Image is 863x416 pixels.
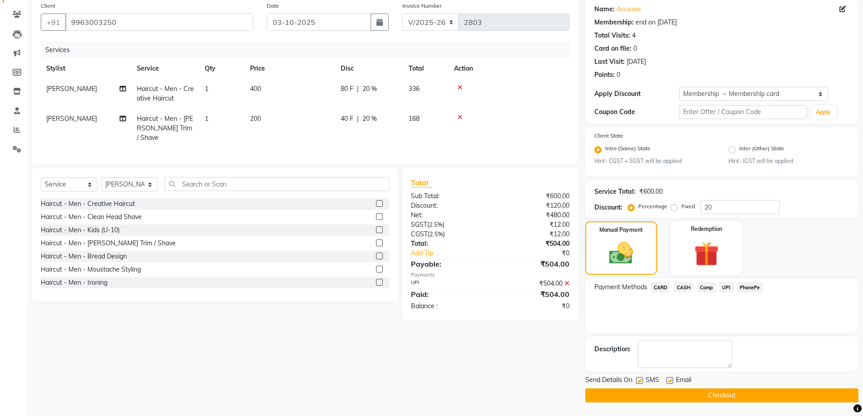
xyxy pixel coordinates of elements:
[404,239,490,249] div: Total:
[633,44,637,53] div: 0
[490,301,576,311] div: ₹0
[46,115,97,123] span: [PERSON_NAME]
[41,265,141,274] div: Haircut - Men - Moustache Styling
[594,70,615,80] div: Points:
[719,282,733,292] span: UPI
[404,201,490,210] div: Discount:
[404,230,490,239] div: ( )
[594,157,715,165] small: Hint : CGST + SGST will be applied
[810,105,836,119] button: Apply
[402,2,442,10] label: Invoice Number
[362,84,377,94] span: 20 %
[341,114,353,124] span: 40 F
[490,191,576,201] div: ₹600.00
[411,230,428,238] span: CGST
[679,105,807,119] input: Enter Offer / Coupon Code
[594,132,623,140] label: Client State
[404,249,504,258] a: Add Tip
[594,57,625,67] div: Last Visit:
[404,191,490,201] div: Sub Total:
[404,289,490,300] div: Paid:
[404,301,490,311] div: Balance :
[617,70,620,80] div: 0
[594,107,680,117] div: Coupon Code
[585,375,632,387] span: Send Details On
[403,58,448,79] th: Total
[627,57,646,67] div: [DATE]
[602,239,641,267] img: _cash.svg
[41,239,176,248] div: Haircut - Men - [PERSON_NAME] Trim / Shave
[594,89,680,99] div: Apply Discount
[594,203,622,212] div: Discount:
[490,258,576,269] div: ₹504.00
[505,249,576,258] div: ₹0
[137,85,194,102] span: Haircut - Men - Creative Haircut
[728,157,849,165] small: Hint : IGST will be applied
[205,115,208,123] span: 1
[41,2,55,10] label: Client
[490,201,576,210] div: ₹120.00
[357,114,359,124] span: |
[594,44,632,53] div: Card on file:
[205,85,208,93] span: 1
[404,258,490,269] div: Payable:
[429,221,443,228] span: 2.5%
[737,282,763,292] span: PhonePe
[411,178,432,187] span: Total
[594,31,630,40] div: Total Visits:
[41,14,66,31] button: +91
[42,42,576,58] div: Services
[41,199,135,209] div: Haircut - Men - Creative Haircut
[404,220,490,230] div: ( )
[632,31,636,40] div: 4
[250,115,261,123] span: 200
[594,5,615,14] div: Name:
[617,5,641,14] a: Anuswa
[599,226,643,234] label: Manual Payment
[697,282,716,292] span: Comp
[676,375,691,387] span: Email
[411,271,569,279] div: Payments
[41,252,127,261] div: Haircut - Men - Bread Design
[411,220,427,229] span: SGST
[65,14,253,31] input: Search by Name/Mobile/Email/Code
[585,388,858,402] button: Checkout
[164,177,389,191] input: Search or Scan
[691,225,722,233] label: Redemption
[651,282,670,292] span: CARD
[490,239,576,249] div: ₹504.00
[490,279,576,288] div: ₹504.00
[605,144,651,155] label: Intra (Same) State
[490,289,576,300] div: ₹504.00
[646,375,659,387] span: SMS
[681,202,695,210] label: Fixed
[199,58,245,79] th: Qty
[594,187,636,196] div: Service Total:
[41,278,107,287] div: Haircut - Men - Ironing
[490,220,576,230] div: ₹12.00
[341,84,353,94] span: 80 F
[41,225,120,235] div: Haircut - Men - Kids (U-10)
[404,279,490,288] div: UPI
[739,144,784,155] label: Inter (Other) State
[404,210,490,220] div: Net:
[245,58,335,79] th: Price
[41,212,142,222] div: Haircut - Men - Clean Head Shave
[636,18,677,27] div: end on [DATE]
[131,58,199,79] th: Service
[362,114,377,124] span: 20 %
[335,58,403,79] th: Disc
[250,85,261,93] span: 400
[429,230,443,238] span: 2.5%
[638,202,667,210] label: Percentage
[448,58,569,79] th: Action
[490,230,576,239] div: ₹12.00
[594,18,634,27] div: Membership:
[41,58,131,79] th: Stylist
[409,115,419,123] span: 168
[267,2,279,10] label: Date
[639,187,663,196] div: ₹600.00
[686,239,727,269] img: _gift.svg
[674,282,693,292] span: CASH
[137,115,193,142] span: Haircut - Men - [PERSON_NAME] Trim / Shave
